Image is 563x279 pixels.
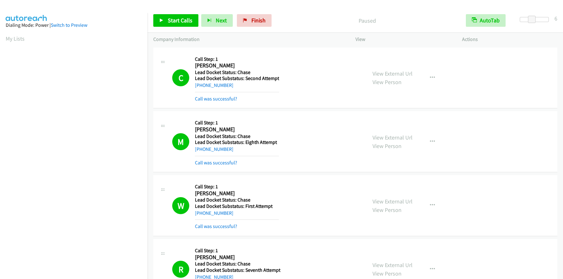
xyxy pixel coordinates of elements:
[372,270,402,277] a: View Person
[195,139,279,145] h5: Lead Docket Substatus: Eighth Attempt
[280,16,455,25] p: Paused
[201,14,233,27] button: Next
[466,14,506,27] button: AutoTab
[462,36,557,43] p: Actions
[554,14,557,23] div: 6
[195,223,237,229] a: Call was successful?
[172,69,189,86] h1: C
[372,142,402,150] a: View Person
[153,36,344,43] p: Company Information
[195,62,279,69] h2: [PERSON_NAME]
[195,56,279,62] h5: Call Step: 1
[195,75,279,82] h5: Lead Docket Substatus: Second Attempt
[251,17,266,24] span: Finish
[195,96,237,102] a: Call was successful?
[355,36,451,43] p: View
[372,198,413,205] a: View External Url
[172,261,189,278] h1: R
[195,69,279,76] h5: Lead Docket Status: Chase
[372,261,413,269] a: View External Url
[168,17,192,24] span: Start Calls
[372,78,402,86] a: View Person
[372,206,402,214] a: View Person
[195,146,233,152] a: [PHONE_NUMBER]
[216,17,227,24] span: Next
[545,114,563,164] iframe: Resource Center
[195,248,280,254] h5: Call Step: 1
[195,160,237,166] a: Call was successful?
[195,184,279,190] h5: Call Step: 1
[195,203,279,209] h5: Lead Docket Substatus: First Attempt
[195,210,233,216] a: [PHONE_NUMBER]
[195,261,280,267] h5: Lead Docket Status: Chase
[372,134,413,141] a: View External Url
[6,21,142,29] div: Dialing Mode: Power |
[6,35,25,42] a: My Lists
[51,22,87,28] a: Switch to Preview
[195,82,233,88] a: [PHONE_NUMBER]
[195,133,279,139] h5: Lead Docket Status: Chase
[195,120,279,126] h5: Call Step: 1
[153,14,198,27] a: Start Calls
[195,197,279,203] h5: Lead Docket Status: Chase
[172,133,189,150] h1: M
[172,197,189,214] h1: W
[195,126,279,133] h2: [PERSON_NAME]
[195,190,279,197] h2: [PERSON_NAME]
[372,70,413,77] a: View External Url
[237,14,272,27] a: Finish
[195,267,280,273] h5: Lead Docket Substatus: Seventh Attempt
[195,254,279,261] h2: [PERSON_NAME]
